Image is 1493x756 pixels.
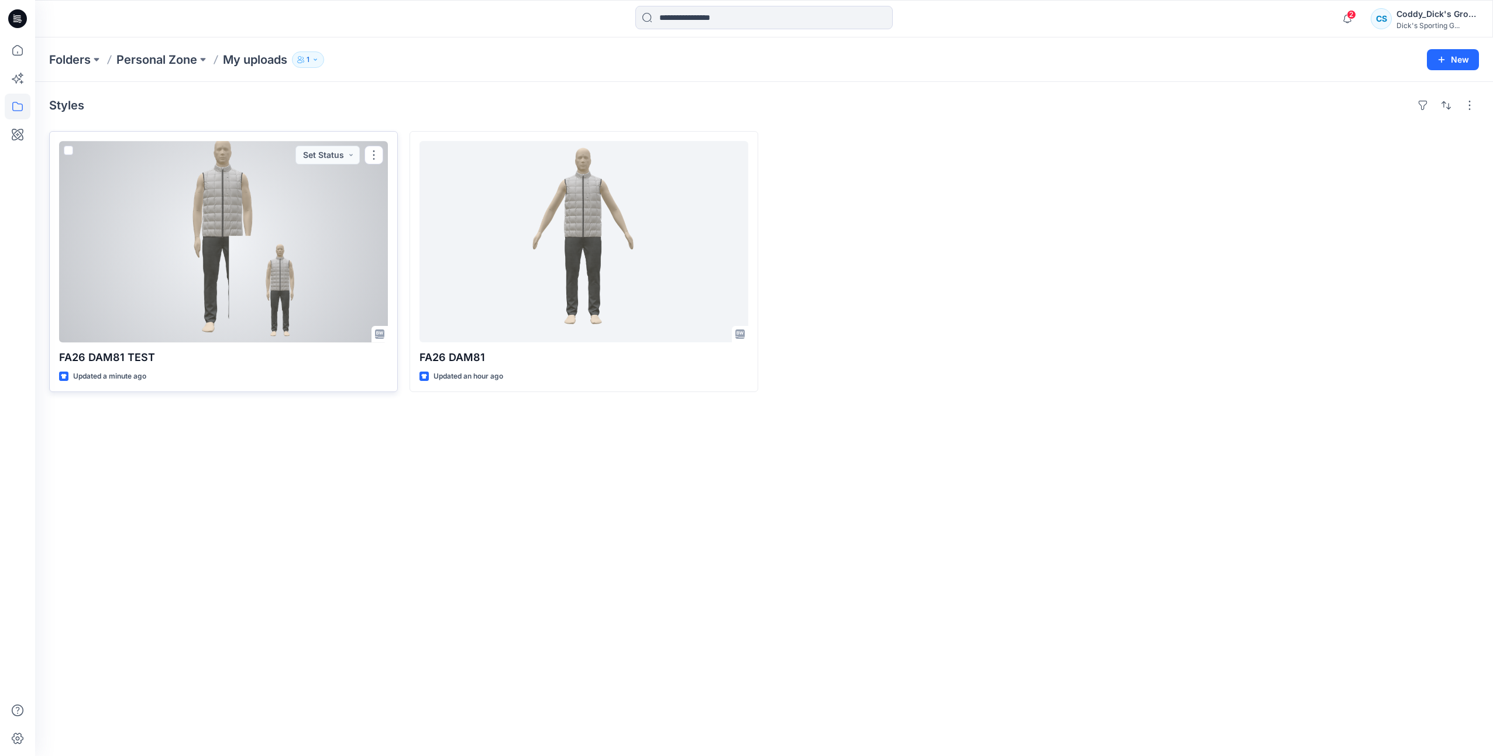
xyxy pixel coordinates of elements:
p: Updated an hour ago [434,370,503,383]
a: FA26 DAM81 [419,141,748,342]
p: FA26 DAM81 [419,349,748,366]
p: My uploads [223,51,287,68]
span: 2 [1347,10,1356,19]
a: Personal Zone [116,51,197,68]
p: 1 [307,53,309,66]
div: Coddy_Dick's Group [1396,7,1478,21]
a: Folders [49,51,91,68]
button: New [1427,49,1479,70]
div: Dick's Sporting G... [1396,21,1478,30]
button: 1 [292,51,324,68]
a: FA26 DAM81 TEST [59,141,388,342]
p: FA26 DAM81 TEST [59,349,388,366]
h4: Styles [49,98,84,112]
p: Updated a minute ago [73,370,146,383]
div: CS [1371,8,1392,29]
